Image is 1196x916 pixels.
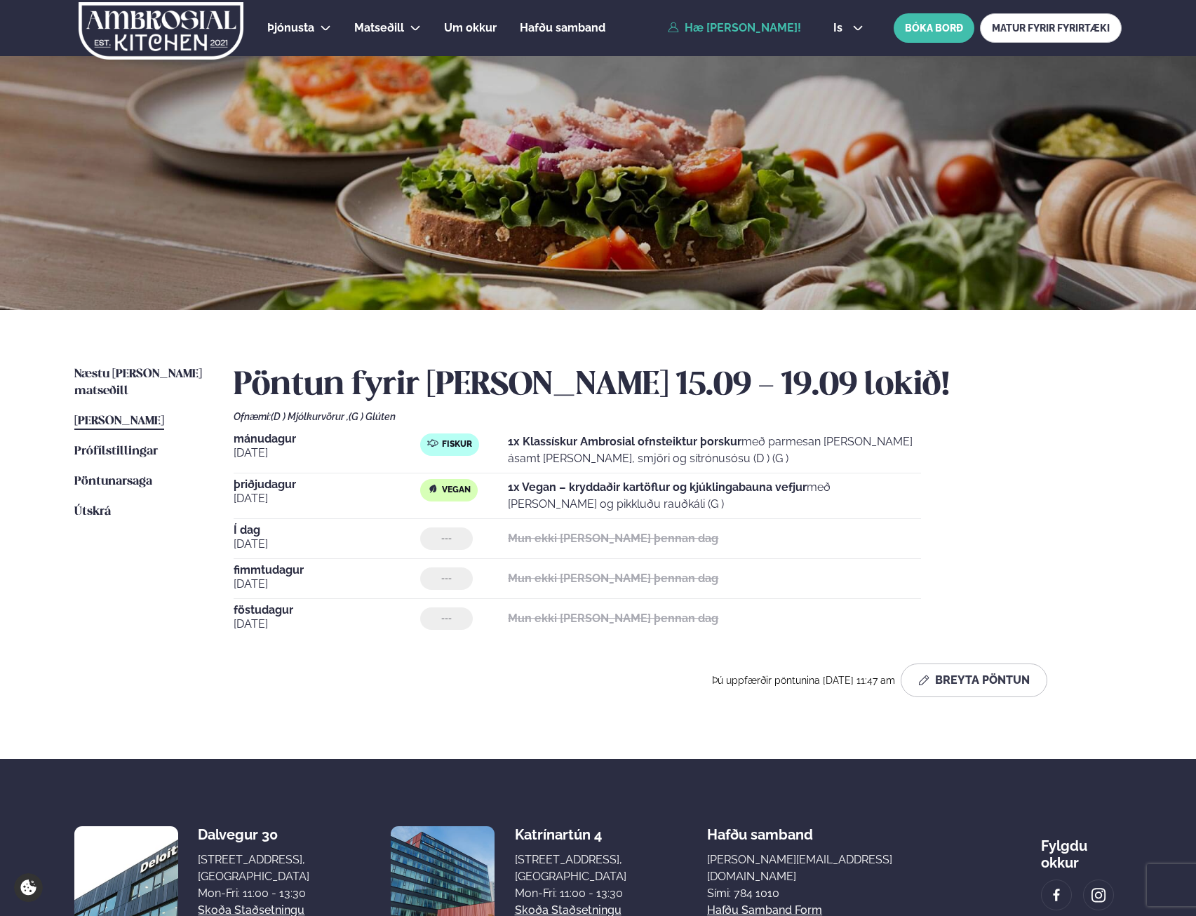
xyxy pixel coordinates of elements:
span: [DATE] [234,490,420,507]
div: Mon-Fri: 11:00 - 13:30 [515,885,626,902]
a: Hæ [PERSON_NAME]! [668,22,801,34]
a: image alt [1084,880,1113,910]
span: is [833,22,847,34]
button: is [822,22,875,34]
a: Næstu [PERSON_NAME] matseðill [74,366,206,400]
p: Sími: 784 1010 [707,885,960,902]
img: image alt [1091,887,1106,903]
a: Pöntunarsaga [74,473,152,490]
strong: 1x Klassískur Ambrosial ofnsteiktur þorskur [508,435,741,448]
strong: Mun ekki [PERSON_NAME] þennan dag [508,572,718,585]
span: [DATE] [234,445,420,462]
img: logo [77,2,245,60]
span: Þú uppfærðir pöntunina [DATE] 11:47 am [712,675,895,686]
span: Næstu [PERSON_NAME] matseðill [74,368,202,397]
span: Vegan [442,485,471,496]
div: Ofnæmi: [234,411,1122,422]
span: [PERSON_NAME] [74,415,164,427]
span: fimmtudagur [234,565,420,576]
a: MATUR FYRIR FYRIRTÆKI [980,13,1122,43]
span: Um okkur [444,21,497,34]
div: Mon-Fri: 11:00 - 13:30 [198,885,309,902]
button: Breyta Pöntun [901,664,1047,697]
div: Dalvegur 30 [198,826,309,843]
span: Fiskur [442,439,472,450]
span: Prófílstillingar [74,445,158,457]
a: Um okkur [444,20,497,36]
strong: Mun ekki [PERSON_NAME] þennan dag [508,532,718,545]
a: [PERSON_NAME] [74,413,164,430]
img: image alt [1049,887,1064,903]
a: image alt [1042,880,1071,910]
span: þriðjudagur [234,479,420,490]
span: Útskrá [74,506,111,518]
img: Vegan.svg [427,483,438,494]
span: [DATE] [234,616,420,633]
span: --- [441,533,452,544]
span: Þjónusta [267,21,314,34]
strong: 1x Vegan – kryddaðir kartöflur og kjúklingabauna vefjur [508,480,807,494]
a: Matseðill [354,20,404,36]
div: [STREET_ADDRESS], [GEOGRAPHIC_DATA] [198,851,309,885]
a: Útskrá [74,504,111,520]
span: föstudagur [234,605,420,616]
span: Matseðill [354,21,404,34]
a: Þjónusta [267,20,314,36]
h2: Pöntun fyrir [PERSON_NAME] 15.09 - 19.09 lokið! [234,366,1122,405]
span: (D ) Mjólkurvörur , [271,411,349,422]
span: Pöntunarsaga [74,476,152,487]
span: --- [441,613,452,624]
a: [PERSON_NAME][EMAIL_ADDRESS][DOMAIN_NAME] [707,851,960,885]
p: með parmesan [PERSON_NAME] ásamt [PERSON_NAME], smjöri og sítrónusósu (D ) (G ) [508,433,921,467]
span: Hafðu samband [520,21,605,34]
span: [DATE] [234,576,420,593]
button: BÓKA BORÐ [894,13,974,43]
div: Fylgdu okkur [1041,826,1122,871]
span: (G ) Glúten [349,411,396,422]
div: [STREET_ADDRESS], [GEOGRAPHIC_DATA] [515,851,626,885]
span: Hafðu samband [707,815,813,843]
span: [DATE] [234,536,420,553]
span: mánudagur [234,433,420,445]
img: fish.svg [427,438,438,449]
p: með [PERSON_NAME] og pikkluðu rauðkáli (G ) [508,479,921,513]
a: Hafðu samband [520,20,605,36]
strong: Mun ekki [PERSON_NAME] þennan dag [508,612,718,625]
div: Katrínartún 4 [515,826,626,843]
a: Prófílstillingar [74,443,158,460]
span: --- [441,573,452,584]
span: Í dag [234,525,420,536]
a: Cookie settings [14,873,43,902]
